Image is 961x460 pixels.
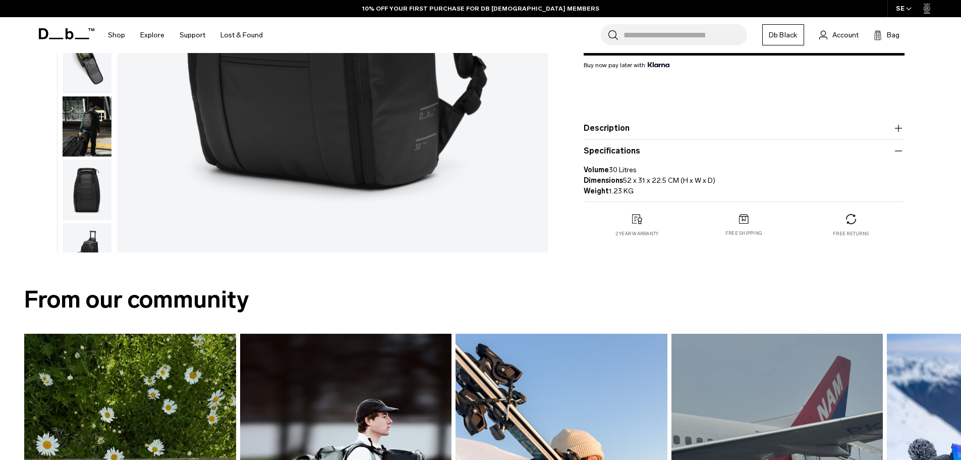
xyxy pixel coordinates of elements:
span: Bag [887,30,899,40]
a: 10% OFF YOUR FIRST PURCHASE FOR DB [DEMOGRAPHIC_DATA] MEMBERS [362,4,599,13]
span: Buy now pay later with [584,61,669,70]
button: Hugger Backpack 30L Black Out [62,159,112,221]
strong: Dimensions [584,176,623,185]
button: Bag [874,29,899,41]
img: Hugger Backpack 30L Black Out [63,223,111,284]
img: Hugger Backpack 30L Black Out [63,33,111,93]
a: Db Black [762,24,804,45]
a: Explore [140,17,164,53]
p: Free returns [833,230,869,237]
img: Hugger Backpack 30L Black Out [63,96,111,157]
button: Hugger Backpack 30L Black Out [62,223,112,284]
button: Hugger Backpack 30L Black Out [62,32,112,94]
button: Description [584,122,905,134]
img: {"height" => 20, "alt" => "Klarna"} [648,62,669,67]
a: Shop [108,17,125,53]
p: 30 Litres 52 x 31 x 22.5 CM (H x W x D) 1.23 KG [584,157,905,196]
nav: Main Navigation [100,17,270,53]
a: Account [819,29,859,41]
a: Lost & Found [220,17,263,53]
strong: Volume [584,166,609,174]
p: Free shipping [725,230,762,237]
img: Hugger Backpack 30L Black Out [63,160,111,220]
h2: From our community [24,282,937,318]
p: 2 year warranty [615,230,659,237]
strong: Weight [584,187,609,195]
button: Hugger Backpack 30L Black Out [62,96,112,158]
button: Specifications [584,145,905,157]
a: Support [180,17,205,53]
span: Account [832,30,859,40]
